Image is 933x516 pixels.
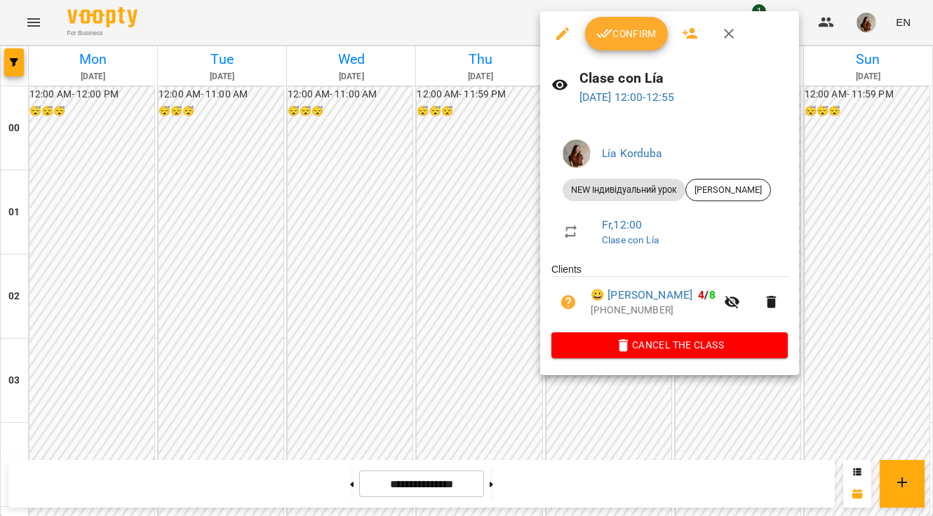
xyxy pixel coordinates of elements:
ul: Clients [551,262,788,332]
a: Clase con Lía [602,234,659,245]
span: 8 [709,288,716,301]
span: Cancel the class [563,337,777,353]
button: Unpaid. Bill the attendance? [551,285,585,319]
a: Fr , 12:00 [602,218,642,231]
div: [PERSON_NAME] [685,179,771,201]
h6: Clase con Lía [579,67,788,89]
span: [PERSON_NAME] [686,184,770,196]
span: NEW Індивідуальний урок [563,184,685,196]
button: Cancel the class [551,332,788,358]
img: 3ce433daf340da6b7c5881d4c37f3cdb.png [563,140,591,168]
p: [PHONE_NUMBER] [591,304,716,318]
span: 4 [698,288,704,301]
button: Confirm [585,17,668,50]
span: Confirm [596,25,657,42]
b: / [698,288,715,301]
a: Lía Korduba [602,147,663,160]
a: 😀 [PERSON_NAME] [591,287,692,304]
a: [DATE] 12:00-12:55 [579,90,675,104]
